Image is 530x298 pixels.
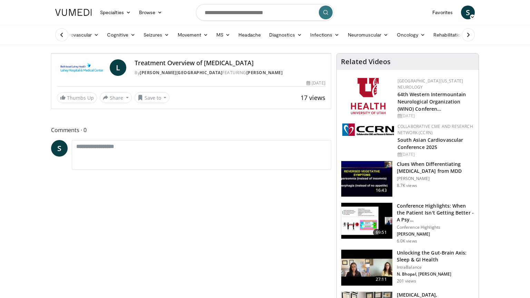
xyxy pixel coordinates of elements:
[373,229,390,236] span: 69:51
[397,202,474,223] h3: Conference Highlights: When the Patient Isn't Getting Better - A Psy…
[265,28,306,42] a: Diagnostics
[57,92,97,103] a: Thumbs Up
[96,6,135,19] a: Specialties
[344,28,393,42] a: Neuromuscular
[397,278,416,284] p: 201 views
[212,28,234,42] a: MS
[341,202,474,244] a: 69:51 Conference Highlights: When the Patient Isn't Getting Better - A Psy… Conference Highlights...
[373,187,390,194] span: 16:43
[373,276,390,283] span: 27:11
[140,70,222,76] a: [PERSON_NAME][GEOGRAPHIC_DATA]
[397,238,417,244] p: 6.0K views
[397,265,474,270] p: IntraBalance
[51,140,68,157] a: S
[342,123,394,136] img: a04ee3ba-8487-4636-b0fb-5e8d268f3737.png.150x105_q85_autocrop_double_scale_upscale_version-0.2.png
[103,28,139,42] a: Cognitive
[429,28,467,42] a: Rehabilitation
[301,93,325,102] span: 17 views
[393,28,430,42] a: Oncology
[246,70,283,76] a: [PERSON_NAME]
[397,271,474,277] p: N. Bhopal, [PERSON_NAME]
[51,53,331,54] video-js: Video Player
[341,203,392,239] img: 4362ec9e-0993-4580-bfd4-8e18d57e1d49.150x105_q85_crop-smart_upscale.jpg
[397,123,473,136] a: Collaborative CME and Research Network (CCRN)
[397,113,473,119] div: [DATE]
[341,250,392,286] img: d3d7d037-e6da-43ef-aca5-99f45ed4d827.150x105_q85_crop-smart_upscale.jpg
[234,28,265,42] a: Headache
[397,183,417,188] p: 8.7K views
[196,4,334,21] input: Search topics, interventions
[51,28,103,42] a: Cerebrovascular
[306,80,325,86] div: [DATE]
[351,78,385,114] img: f6362829-b0a3-407d-a044-59546adfd345.png.150x105_q85_autocrop_double_scale_upscale_version-0.2.png
[397,161,474,175] h3: Clues When Differentiating [MEDICAL_DATA] from MDD
[397,231,474,237] p: [PERSON_NAME]
[57,59,107,76] img: Lahey Hospital & Medical Center
[341,161,474,197] a: 16:43 Clues When Differentiating [MEDICAL_DATA] from MDD [PERSON_NAME] 8.7K views
[397,225,474,230] p: Conference Highlights
[397,249,474,263] h3: Unlocking the Gut-Brain Axis: Sleep & GI Health
[135,59,325,67] h4: Treatment Overview of [MEDICAL_DATA]
[135,70,325,76] div: By FEATURING
[341,249,474,286] a: 27:11 Unlocking the Gut-Brain Axis: Sleep & GI Health IntraBalance N. Bhopal, [PERSON_NAME] 201 v...
[397,91,466,112] a: 64th Western Intermountain Neurological Organization (WINO) Conferen…
[51,126,331,135] span: Comments 0
[110,59,126,76] a: L
[341,161,392,197] img: a6520382-d332-4ed3-9891-ee688fa49237.150x105_q85_crop-smart_upscale.jpg
[461,6,475,19] a: S
[341,58,391,66] h4: Related Videos
[397,176,474,181] p: [PERSON_NAME]
[306,28,344,42] a: Infections
[428,6,457,19] a: Favorites
[397,151,473,158] div: [DATE]
[174,28,213,42] a: Movement
[397,78,463,90] a: [GEOGRAPHIC_DATA][US_STATE] Neurology
[397,137,463,150] a: South Asian Cardiovascular Conference 2025
[139,28,174,42] a: Seizures
[135,6,167,19] a: Browse
[55,9,92,16] img: VuMedi Logo
[135,92,170,103] button: Save to
[100,92,132,103] button: Share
